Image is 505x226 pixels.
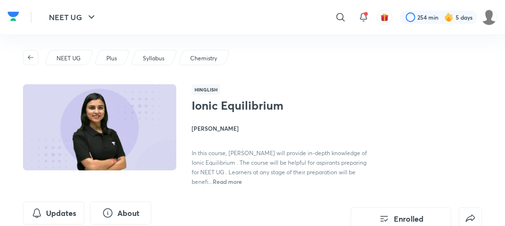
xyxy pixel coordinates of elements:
[105,54,119,63] a: Plus
[43,8,103,27] button: NEET UG
[192,99,320,113] h1: Ionic Equilibrium
[377,10,392,25] button: avatar
[192,84,220,95] span: Hinglish
[143,54,164,63] p: Syllabus
[23,202,84,225] button: Updates
[8,9,19,23] img: Company Logo
[481,9,497,25] img: Nishi raghuwanshi
[22,83,178,171] img: Thumbnail
[192,149,367,185] span: In this course, [PERSON_NAME] will provide in-depth knowledge of Ionic Equilibrium . The course w...
[57,54,80,63] p: NEET UG
[141,54,166,63] a: Syllabus
[190,54,217,63] p: Chemistry
[8,9,19,26] a: Company Logo
[380,13,389,22] img: avatar
[213,178,242,185] span: Read more
[189,54,219,63] a: Chemistry
[192,124,367,133] h4: [PERSON_NAME]
[444,12,454,22] img: streak
[106,54,117,63] p: Plus
[55,54,82,63] a: NEET UG
[90,202,151,225] button: About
